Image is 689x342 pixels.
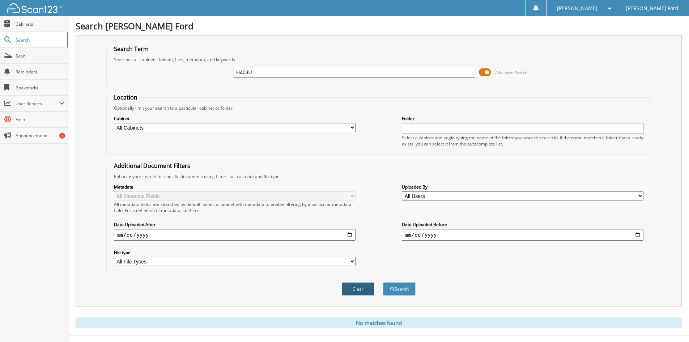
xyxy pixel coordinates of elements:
[342,282,374,296] button: Clear
[626,6,679,10] span: [PERSON_NAME] Ford
[402,115,643,122] label: Folder
[16,117,64,123] span: Help
[190,207,199,214] a: here
[16,21,64,27] span: Cabinets
[110,162,194,170] legend: Additional Document Filters
[16,101,59,107] span: User Reports
[402,135,643,147] div: Select a cabinet and begin typing the name of the folder you want to search in. If the name match...
[110,56,647,63] div: Searches all cabinets, folders, files, metadata, and keywords
[16,37,63,43] span: Search
[16,69,64,75] span: Reminders
[16,53,64,59] span: Scan
[114,221,356,228] label: Date Uploaded After
[402,221,643,228] label: Date Uploaded Before
[114,184,356,190] label: Metadata
[16,132,64,139] span: Announcements
[7,3,61,13] img: scan123-logo-white.svg
[59,133,65,139] div: 1
[110,93,141,101] legend: Location
[16,85,64,91] span: Bookmarks
[114,201,356,214] div: All metadata fields are searched by default. Select a cabinet with metadata to enable filtering b...
[383,282,416,296] button: Search
[110,173,647,180] div: Enhance your search for specific documents using filters such as date and file type.
[110,105,647,111] div: Optionally limit your search to a particular cabinet or folder
[76,317,682,328] div: No matches found
[402,229,643,241] input: end
[495,70,527,75] span: Advanced Search
[76,20,682,32] h1: Search [PERSON_NAME] Ford
[110,45,152,53] legend: Search Term
[557,6,597,10] span: [PERSON_NAME]
[114,115,356,122] label: Cabinet
[402,184,643,190] label: Uploaded By
[114,249,356,256] label: File type
[114,229,356,241] input: start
